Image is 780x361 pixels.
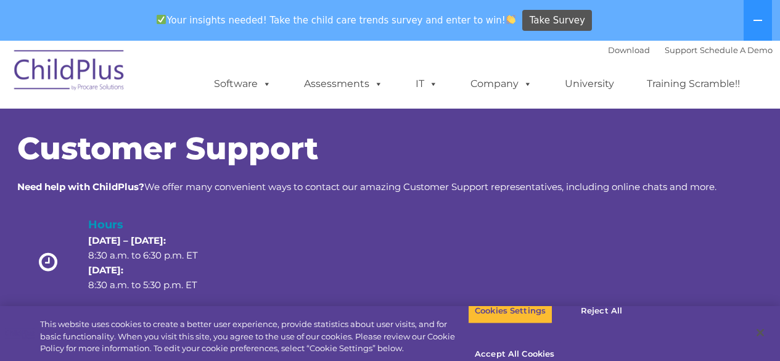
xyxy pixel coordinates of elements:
strong: [DATE] – [DATE]: [88,234,166,246]
font: | [608,45,773,55]
img: ChildPlus by Procare Solutions [8,41,131,103]
img: ✅ [157,15,166,24]
strong: Need help with ChildPlus? [17,181,144,193]
img: 👏 [506,15,515,24]
span: Customer Support [17,130,318,167]
span: We offer many convenient ways to contact our amazing Customer Support representatives, including ... [17,181,716,193]
span: Your insights needed! Take the child care trends survey and enter to win! [152,8,521,32]
div: This website uses cookies to create a better user experience, provide statistics about user visit... [40,318,468,355]
p: 8:30 a.m. to 6:30 p.m. ET 8:30 a.m. to 5:30 p.m. ET [88,233,219,293]
a: IT [403,72,450,96]
a: Assessments [292,72,395,96]
a: Schedule A Demo [700,45,773,55]
button: Reject All [563,298,640,324]
a: Support [665,45,697,55]
a: Download [608,45,650,55]
a: Training Scramble!! [634,72,752,96]
a: University [552,72,626,96]
strong: [DATE]: [88,264,123,276]
h4: Hours [88,216,219,233]
span: Take Survey [530,10,585,31]
button: Close [747,319,774,346]
a: Software [202,72,284,96]
button: Cookies Settings [468,298,552,324]
a: Company [458,72,544,96]
a: Take Survey [522,10,592,31]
